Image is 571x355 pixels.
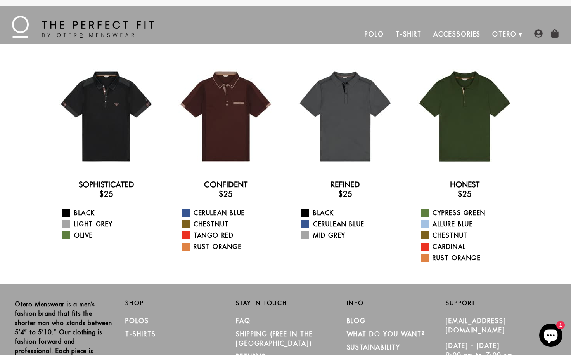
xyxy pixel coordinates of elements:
img: The Perfect Fit - by Otero Menswear - Logo [12,16,154,38]
h2: Stay in Touch [236,299,335,306]
a: Tango Red [182,231,279,240]
a: Mid Grey [301,231,399,240]
a: Honest [450,180,479,189]
a: Refined [330,180,360,189]
a: Black [301,208,399,218]
a: Rust Orange [421,253,518,263]
a: Chestnut [421,231,518,240]
a: Blog [347,317,366,325]
a: T-Shirts [125,330,156,338]
img: shopping-bag-icon.png [550,29,559,38]
a: Otero [486,25,523,44]
a: Sophisticated [79,180,134,189]
h3: $25 [172,189,279,198]
a: Polo [359,25,390,44]
a: SHIPPING (Free in the [GEOGRAPHIC_DATA]) [236,330,313,347]
a: Rust Orange [182,242,279,251]
img: user-account-icon.png [534,29,543,38]
h3: $25 [292,189,399,198]
a: Sustainability [347,343,400,351]
a: [EMAIL_ADDRESS][DOMAIN_NAME] [446,317,506,334]
a: Confident [204,180,247,189]
a: FAQ [236,317,251,325]
inbox-online-store-chat: Shopify online store chat [537,324,565,349]
a: Cardinal [421,242,518,251]
a: Polos [125,317,149,325]
h3: $25 [53,189,160,198]
h3: $25 [411,189,518,198]
h2: Info [347,299,446,306]
a: Cypress Green [421,208,518,218]
a: What Do You Want? [347,330,426,338]
a: Allure Blue [421,219,518,229]
a: Cerulean Blue [182,208,279,218]
a: Olive [62,231,160,240]
a: Cerulean Blue [301,219,399,229]
h2: Shop [125,299,224,306]
h2: Support [446,299,556,306]
a: Light Grey [62,219,160,229]
a: Chestnut [182,219,279,229]
a: Black [62,208,160,218]
a: T-Shirt [390,25,427,44]
a: Accessories [427,25,486,44]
